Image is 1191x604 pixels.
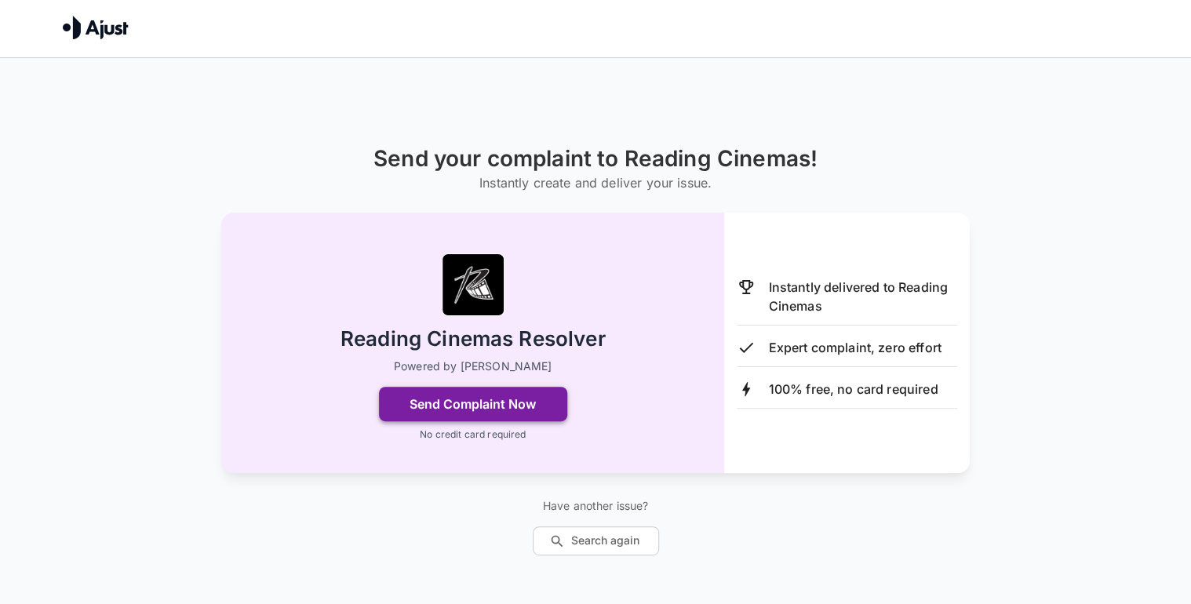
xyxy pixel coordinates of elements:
h6: Instantly create and deliver your issue. [373,172,818,194]
p: Powered by [PERSON_NAME] [394,358,552,374]
button: Search again [533,526,659,555]
img: Ajust [63,16,129,39]
p: Instantly delivered to Reading Cinemas [768,278,957,315]
img: Reading Cinemas [442,253,504,316]
button: Send Complaint Now [379,387,567,421]
p: Expert complaint, zero effort [768,338,941,357]
h2: Reading Cinemas Resolver [341,326,606,353]
p: No credit card required [420,428,526,442]
p: 100% free, no card required [768,380,938,398]
p: Have another issue? [533,498,659,514]
h1: Send your complaint to Reading Cinemas! [373,146,818,172]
